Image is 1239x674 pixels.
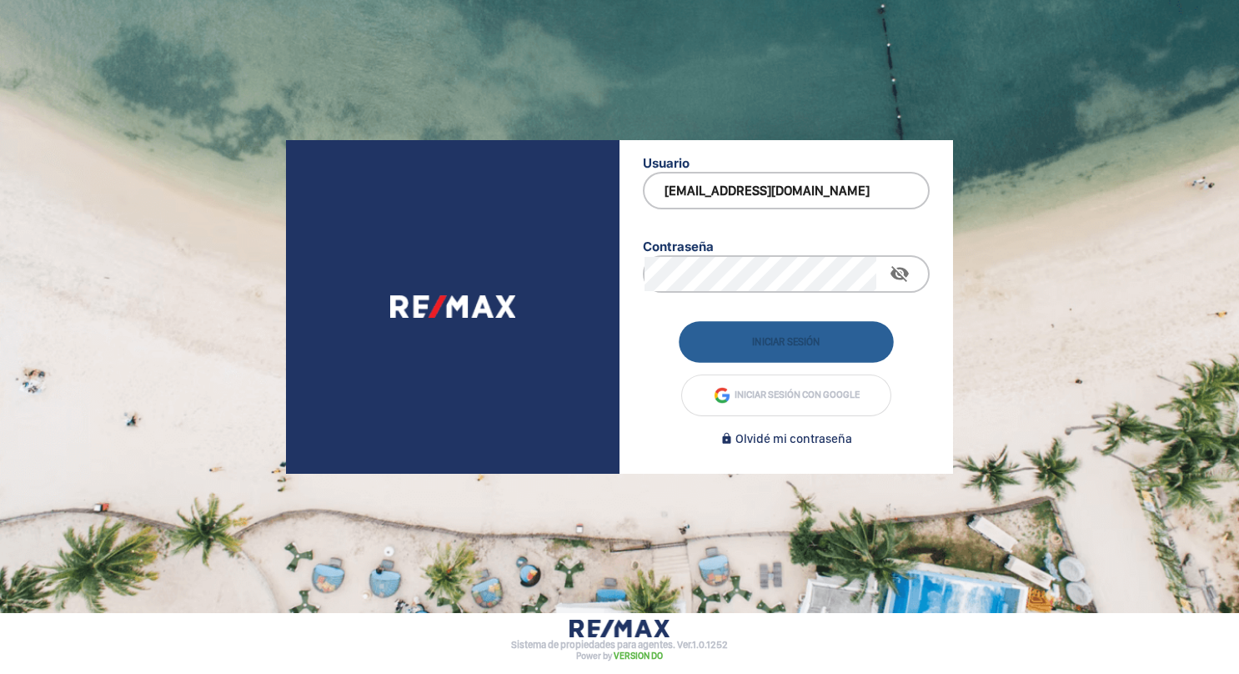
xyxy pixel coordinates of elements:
[643,155,690,171] span: Usuario
[614,651,663,661] a: VERSION DO
[720,429,852,449] a: Olvidé mi contraseña
[511,641,728,649] span: Sistema de propiedades para agentes. Ver. 1.0.1252
[883,257,916,290] button: toggle password visibility
[714,387,730,404] img: google-icon
[682,375,890,415] a: Iniciar sesión con Google
[390,295,515,318] img: hebD5cl5FJWiAAAAABJRU5ErkJggg==
[643,239,714,254] span: Contraseña
[576,652,663,661] span: Power by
